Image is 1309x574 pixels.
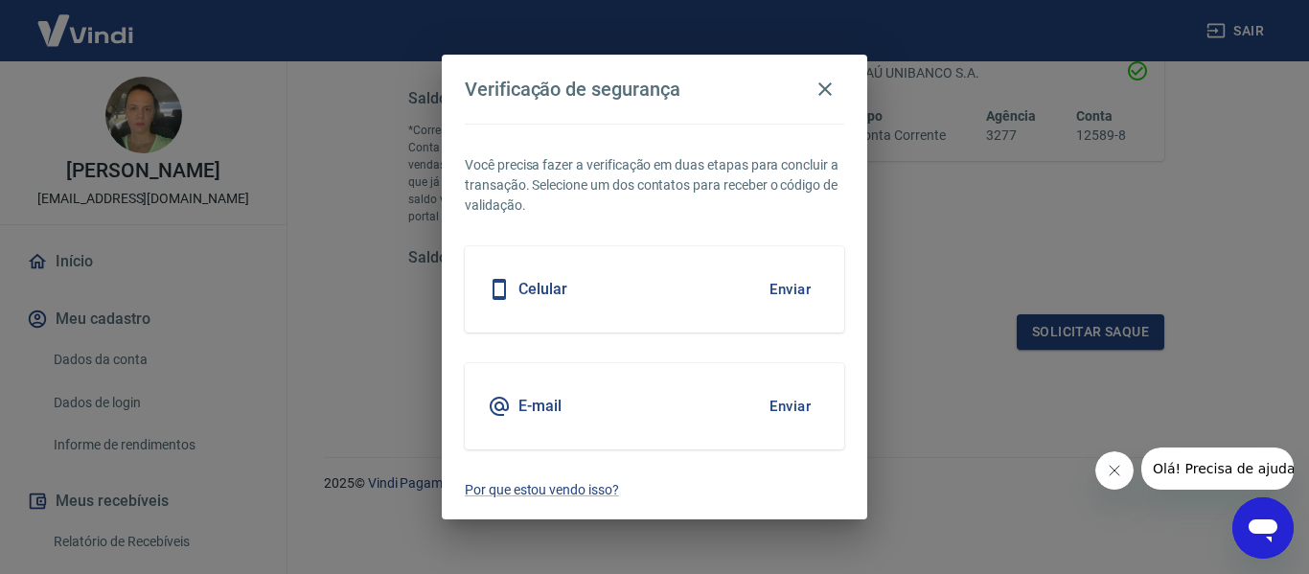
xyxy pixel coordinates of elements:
iframe: Mensagem da empresa [1141,448,1294,490]
iframe: Botão para abrir a janela de mensagens [1232,497,1294,559]
iframe: Fechar mensagem [1095,451,1134,490]
p: Você precisa fazer a verificação em duas etapas para concluir a transação. Selecione um dos conta... [465,155,844,216]
button: Enviar [759,386,821,426]
h5: E-mail [518,397,562,416]
a: Por que estou vendo isso? [465,480,844,500]
button: Enviar [759,269,821,310]
h5: Celular [518,280,567,299]
h4: Verificação de segurança [465,78,680,101]
span: Olá! Precisa de ajuda? [11,13,161,29]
